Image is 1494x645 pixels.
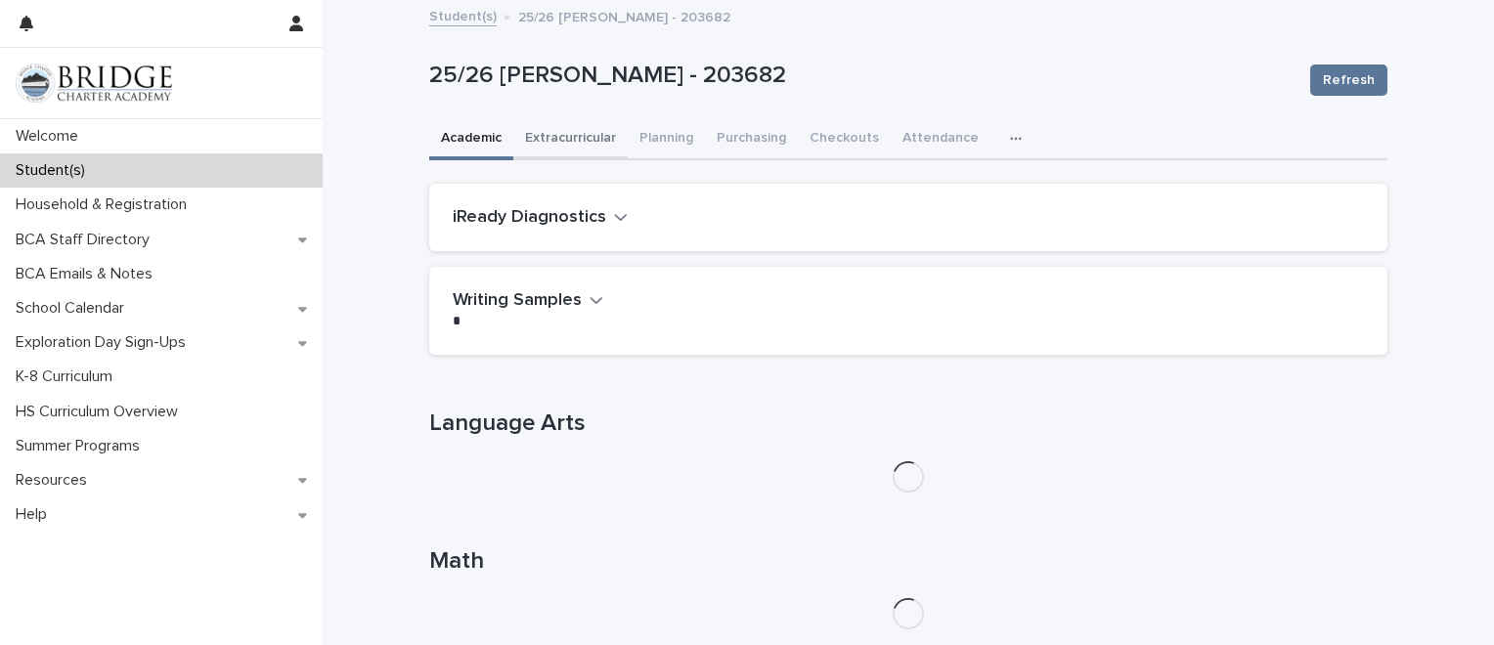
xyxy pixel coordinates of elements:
p: K-8 Curriculum [8,367,128,386]
h1: Language Arts [429,409,1387,438]
button: Purchasing [705,119,798,160]
p: School Calendar [8,299,140,318]
p: Resources [8,471,103,490]
button: Extracurricular [513,119,628,160]
button: Checkouts [798,119,891,160]
p: Student(s) [8,161,101,180]
button: Academic [429,119,513,160]
p: Household & Registration [8,195,202,214]
p: 25/26 [PERSON_NAME] - 203682 [429,62,1295,90]
p: BCA Staff Directory [8,231,165,249]
p: Help [8,505,63,524]
p: Exploration Day Sign-Ups [8,333,201,352]
h1: Math [429,547,1387,576]
p: Summer Programs [8,437,155,455]
button: Planning [628,119,705,160]
h2: iReady Diagnostics [453,207,606,229]
p: Welcome [8,127,94,146]
button: Writing Samples [453,290,603,312]
p: 25/26 [PERSON_NAME] - 203682 [518,5,730,26]
span: Refresh [1323,70,1375,90]
button: Attendance [891,119,990,160]
p: HS Curriculum Overview [8,403,194,421]
a: Student(s) [429,4,497,26]
button: Refresh [1310,64,1387,96]
p: BCA Emails & Notes [8,265,168,283]
img: V1C1m3IdTEidaUdm9Hs0 [16,64,172,103]
h2: Writing Samples [453,290,582,312]
button: iReady Diagnostics [453,207,628,229]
